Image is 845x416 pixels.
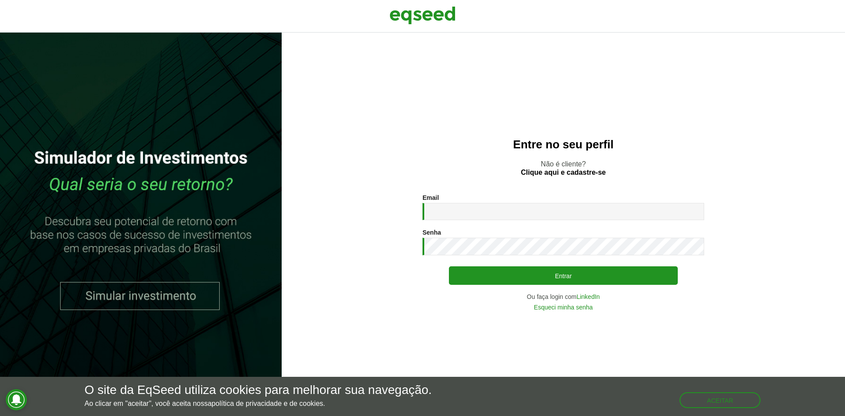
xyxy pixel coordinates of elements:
button: Entrar [449,266,678,285]
h5: O site da EqSeed utiliza cookies para melhorar sua navegação. [84,383,432,397]
div: Ou faça login com [422,294,704,300]
button: Aceitar [680,392,760,408]
h2: Entre no seu perfil [299,138,827,151]
img: EqSeed Logo [389,4,456,26]
label: Email [422,195,439,201]
a: política de privacidade e de cookies [212,400,323,407]
a: LinkedIn [577,294,600,300]
p: Não é cliente? [299,160,827,177]
a: Clique aqui e cadastre-se [521,169,606,176]
p: Ao clicar em "aceitar", você aceita nossa . [84,399,432,408]
label: Senha [422,229,441,236]
a: Esqueci minha senha [534,304,593,310]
